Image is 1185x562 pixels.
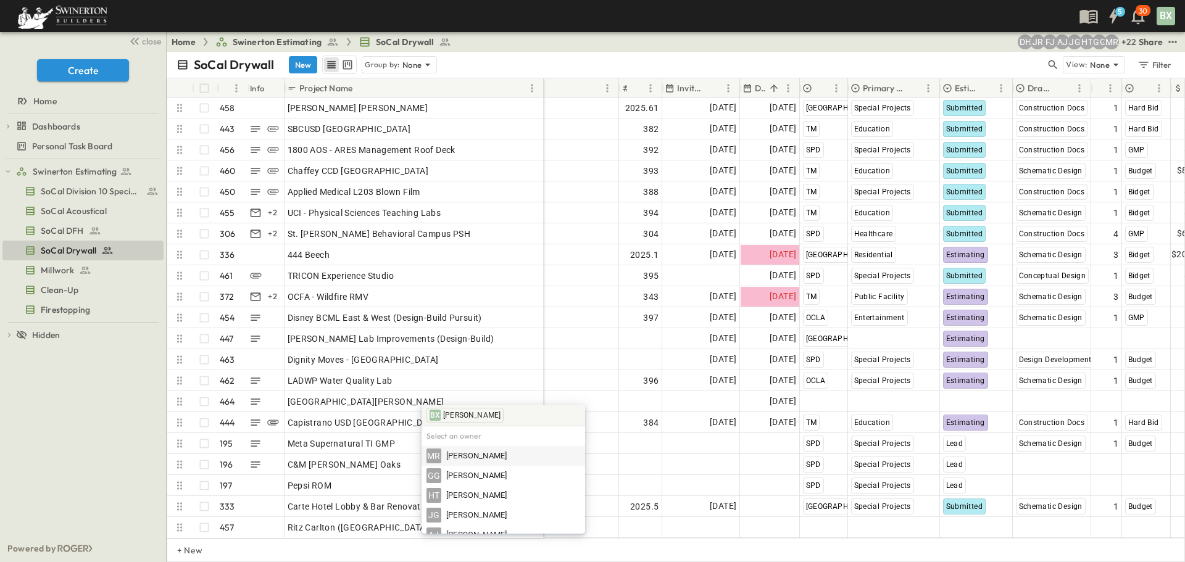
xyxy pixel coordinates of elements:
[710,499,736,513] span: [DATE]
[643,81,658,96] button: Menu
[710,143,736,157] span: [DATE]
[946,146,983,154] span: Submitted
[288,374,393,387] span: LADWP Water Quality Lab
[806,460,821,469] span: SPD
[41,284,78,296] span: Clean-Up
[854,418,891,427] span: Education
[426,488,441,503] div: HT
[288,500,434,513] span: Carte Hotel Lobby & Bar Renovation
[806,376,826,385] span: OCLA
[288,186,420,198] span: Applied Medical L203 Blown Film
[426,448,441,463] div: MR
[806,334,881,343] span: [GEOGRAPHIC_DATA]
[770,247,796,262] span: [DATE]
[770,143,796,157] span: [DATE]
[625,102,659,114] span: 2025.61
[1128,229,1145,238] span: GMP
[220,416,235,429] p: 444
[288,144,455,156] span: 1800 AOS - ARES Management Roof Deck
[994,81,1008,96] button: Menu
[1113,270,1118,282] span: 1
[32,329,60,341] span: Hidden
[288,102,428,114] span: [PERSON_NAME] [PERSON_NAME]
[2,301,161,318] a: Firestopping
[288,312,482,324] span: Disney BCML East & West (Design-Build Pursuit)
[446,470,507,482] span: [PERSON_NAME]
[770,122,796,136] span: [DATE]
[288,479,332,492] span: Pepsi ROM
[288,228,471,240] span: St. [PERSON_NAME] Behavioral Campus PSH
[220,333,234,345] p: 447
[1092,35,1107,49] div: Gerrad Gerber (gerrad.gerber@swinerton.com)
[2,202,161,220] a: SoCal Acoustical
[220,395,235,408] p: 464
[854,481,911,490] span: Special Projects
[806,439,821,448] span: SPD
[1113,228,1118,240] span: 4
[365,59,400,71] p: Group by:
[770,289,796,304] span: [DATE]
[1019,355,1092,364] span: Design Development
[1113,291,1118,303] span: 3
[2,183,161,200] a: SoCal Division 10 Specialties
[1066,58,1087,72] p: View:
[1128,439,1153,448] span: Budget
[16,163,161,180] a: Swinerton Estimating
[2,93,161,110] a: Home
[946,125,983,133] span: Submitted
[220,291,235,303] p: 372
[220,249,235,261] p: 336
[32,120,80,133] span: Dashboards
[222,81,235,95] button: Sort
[339,57,355,72] button: kanban view
[946,460,963,469] span: Lead
[322,56,357,74] div: table view
[710,184,736,199] span: [DATE]
[643,165,659,177] span: 393
[946,209,983,217] span: Submitted
[806,125,817,133] span: TM
[324,57,339,72] button: row view
[643,291,659,303] span: 343
[854,376,911,385] span: Special Projects
[710,205,736,220] span: [DATE]
[422,426,585,446] h6: Select an owner
[630,500,659,513] span: 2025.5
[220,437,233,450] p: 195
[770,310,796,324] span: [DATE]
[2,181,164,201] div: SoCal Division 10 Specialtiestest
[1113,312,1118,324] span: 1
[710,373,736,387] span: [DATE]
[1030,35,1045,49] div: Joshua Russell (joshua.russell@swinerton.com)
[446,450,507,462] span: [PERSON_NAME]
[41,225,84,237] span: SoCal DFH
[781,81,796,96] button: Menu
[1019,125,1085,133] span: Construction Docs
[1113,144,1118,156] span: 1
[233,36,322,48] span: Swinerton Estimating
[288,458,401,471] span: C&M [PERSON_NAME] Oaks
[946,481,963,490] span: Lead
[946,502,983,511] span: Submitted
[806,292,817,301] span: TM
[2,162,164,181] div: Swinerton Estimatingtest
[946,167,983,175] span: Submitted
[2,300,164,320] div: Firestoppingtest
[288,207,441,219] span: UCI - Physical Sciences Teaching Labs
[806,271,821,280] span: SPD
[1128,209,1150,217] span: Bidget
[829,81,844,96] button: Menu
[710,289,736,304] span: [DATE]
[220,228,236,240] p: 306
[806,167,817,175] span: TM
[643,228,659,240] span: 304
[1019,271,1086,280] span: Conceptual Design
[299,82,352,94] p: Project Name
[359,36,451,48] a: SoCal Drywall
[2,138,161,155] a: Personal Task Board
[220,374,235,387] p: 462
[1072,81,1087,96] button: Menu
[288,270,394,282] span: TRICON Experience Studio
[630,81,643,95] button: Sort
[710,331,736,345] span: [DATE]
